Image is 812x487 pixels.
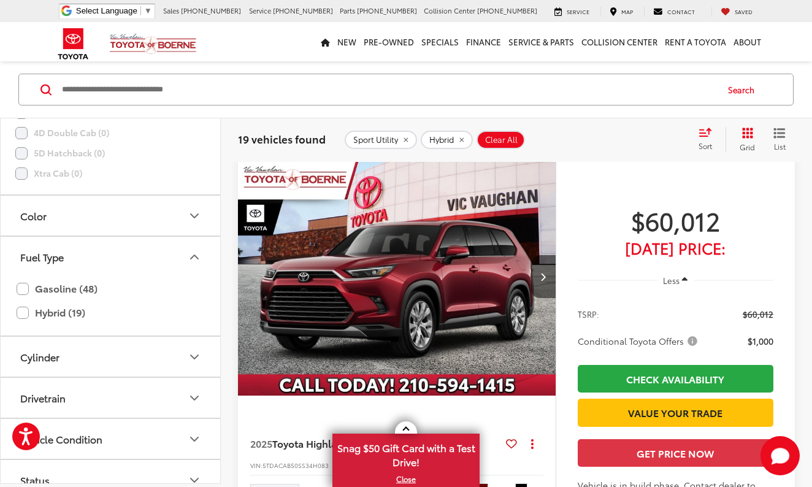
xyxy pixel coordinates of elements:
[187,350,202,364] div: Cylinder
[418,22,462,61] a: Specials
[663,275,680,286] span: Less
[140,6,141,15] span: ​
[600,7,642,17] a: Map
[262,461,329,470] span: 5TDACAB50SS34H083
[711,7,762,17] a: My Saved Vehicles
[238,131,326,146] span: 19 vehicles found
[1,237,221,277] button: Fuel TypeFuel Type
[578,399,773,426] a: Value Your Trade
[740,141,755,151] span: Grid
[661,22,730,61] a: Rent a Toyota
[748,335,773,347] span: $1,000
[345,130,417,148] button: remove Sport%20Utility
[1,420,221,459] button: Vehicle ConditionVehicle Condition
[109,33,197,55] img: Vic Vaughan Toyota of Boerne
[578,365,773,393] a: Check Availability
[578,439,773,467] button: Get Price Now
[477,130,525,148] button: Clear All
[531,255,556,298] button: Next image
[462,22,505,61] a: Finance
[505,22,578,61] a: Service & Parts: Opens in a new tab
[20,393,66,404] div: Drivetrain
[340,6,355,15] span: Parts
[250,461,262,470] span: VIN:
[657,269,694,291] button: Less
[621,7,633,15] span: Map
[743,308,773,320] span: $60,012
[249,6,271,15] span: Service
[578,242,773,254] span: [DATE] Price:
[578,205,773,236] span: $60,012
[545,7,599,17] a: Service
[15,123,109,144] label: 4D Double Cab (0)
[50,24,96,64] img: Toyota
[17,278,204,300] label: Gasoline (48)
[1,196,221,236] button: ColorColor
[1,378,221,418] button: DrivetrainDrivetrain
[764,127,795,151] button: List View
[20,251,64,263] div: Fuel Type
[726,127,764,151] button: Grid View
[187,432,202,447] div: Vehicle Condition
[237,157,557,396] a: 2025 Toyota Grand Highlander Hybrid Limited AWD2025 Toyota Grand Highlander Hybrid Limited AWD202...
[15,144,105,164] label: 5D Hatchback (0)
[353,134,398,144] span: Sport Utility
[15,164,82,184] label: Xtra Cab (0)
[357,6,417,15] span: [PHONE_NUMBER]
[76,6,152,15] a: Select Language​
[334,22,360,61] a: New
[273,6,333,15] span: [PHONE_NUMBER]
[20,434,102,445] div: Vehicle Condition
[730,22,765,61] a: About
[424,6,475,15] span: Collision Center
[187,250,202,264] div: Fuel Type
[61,75,716,104] input: Search by Make, Model, or Keyword
[144,6,152,15] span: ▼
[760,436,800,475] svg: Start Chat
[578,22,661,61] a: Collision Center
[237,157,557,396] div: 2025 Toyota Highlander Hybrid Limited 0
[187,391,202,405] div: Drivetrain
[429,134,454,144] span: Hybrid
[272,436,358,450] span: Toyota Highlander
[187,209,202,223] div: Color
[735,7,753,15] span: Saved
[578,335,700,347] span: Conditional Toyota Offers
[692,127,726,151] button: Select sort value
[531,439,534,448] span: dropdown dots
[644,7,704,17] a: Contact
[250,436,272,450] span: 2025
[334,435,478,472] span: Snag $50 Gift Card with a Test Drive!
[17,302,204,324] label: Hybrid (19)
[181,6,241,15] span: [PHONE_NUMBER]
[667,7,695,15] span: Contact
[567,7,589,15] span: Service
[317,22,334,61] a: Home
[1,337,221,377] button: CylinderCylinder
[578,308,599,320] span: TSRP:
[760,436,800,475] button: Toggle Chat Window
[76,6,137,15] span: Select Language
[20,475,50,486] div: Status
[360,22,418,61] a: Pre-Owned
[522,432,543,454] button: Actions
[578,335,702,347] button: Conditional Toyota Offers
[20,351,59,363] div: Cylinder
[477,6,537,15] span: [PHONE_NUMBER]
[699,140,712,151] span: Sort
[20,210,47,222] div: Color
[421,130,473,148] button: remove Hybrid
[237,157,557,397] img: 2025 Toyota Grand Highlander Hybrid Limited AWD
[716,74,772,105] button: Search
[250,437,501,450] a: 2025Toyota HighlanderHybrid Limited
[773,140,786,151] span: List
[485,134,518,144] span: Clear All
[163,6,179,15] span: Sales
